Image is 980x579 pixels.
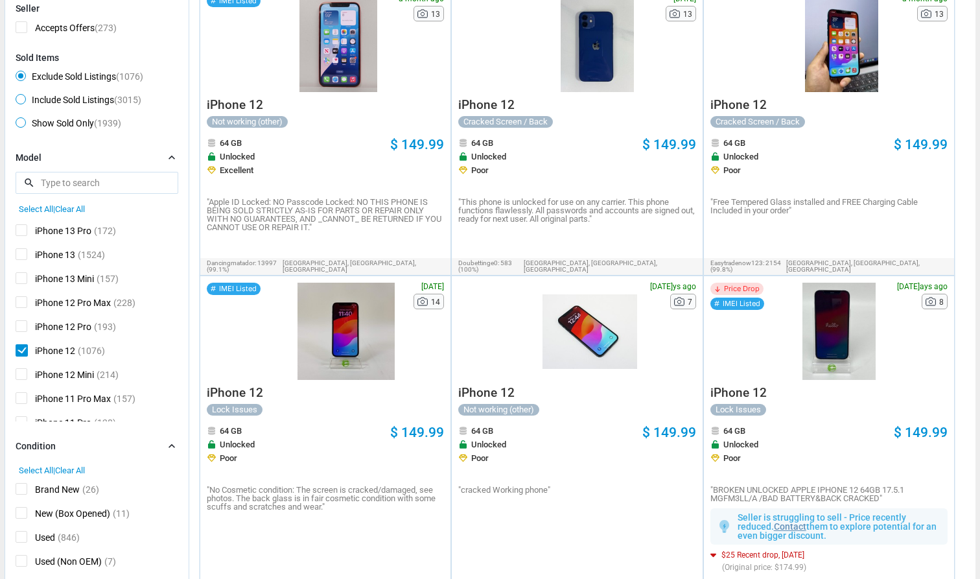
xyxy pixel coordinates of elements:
span: [DATE]ays ago [897,283,948,290]
span: Unlocked [723,152,758,161]
span: Poor [471,454,489,462]
div: Lock Issues [710,404,766,416]
p: "Apple ID Locked: NO Passcode Locked: NO THIS PHONE IS BEING SOLD STRICTLY AS-IS FOR PARTS OR REP... [207,198,444,231]
a: iPhone 12 [207,389,263,399]
div: Seller [16,3,178,14]
span: Show Sold Only [16,117,121,133]
span: $ 149.99 [642,425,696,440]
a: iPhone 12 [710,389,767,399]
i: chevron_right [165,151,178,164]
span: (157) [97,274,119,284]
i: chevron_right [165,440,178,453]
span: Price Drop [724,285,760,292]
div: | [19,204,175,214]
div: Cracked Screen / Back [458,116,553,128]
span: iPhone 12 [710,385,767,400]
div: Cracked Screen / Back [710,116,805,128]
span: (3015) [114,95,141,105]
span: (26) [82,484,99,495]
span: Accepts Offers [16,21,117,38]
span: $ 149.99 [642,137,696,152]
span: Exclude Sold Listings [16,71,143,86]
a: $ 149.99 [642,138,696,152]
div: Condition [16,440,56,454]
span: iPhone 12 [458,97,515,112]
span: $25 Recent drop, [DATE] [721,551,804,559]
p: "cracked Working phone" [458,486,695,494]
span: 13997 (99.1%) [207,259,277,273]
span: Poor [723,166,741,174]
span: [GEOGRAPHIC_DATA], [GEOGRAPHIC_DATA],[GEOGRAPHIC_DATA] [524,260,696,273]
span: $ 149.99 [894,137,948,152]
span: 13 [431,10,440,18]
span: iPhone 13 Mini [16,272,94,289]
span: easytradenow123: [710,259,764,266]
span: [DATE]ys ago [650,283,696,290]
div: Sold Items [16,53,178,63]
span: Select All [19,466,53,475]
span: (7) [104,556,116,567]
span: (157) [113,394,135,404]
input: Type to search [16,172,178,194]
span: 8 [939,298,944,306]
span: (1939) [94,118,121,128]
a: iPhone 12 [458,389,515,399]
span: Used (Non OEM) [16,555,102,571]
div: Not working (other) [458,404,539,416]
span: (273) [95,23,117,33]
i: search [23,177,35,189]
span: (193) [94,322,116,332]
span: iPhone 12 [207,385,263,400]
span: New (Box Opened) [16,507,110,523]
span: 64 GB [471,139,493,147]
a: $ 149.99 [642,426,696,440]
span: (1076) [78,346,105,356]
span: Unlocked [220,152,255,161]
a: iPhone 12 [207,101,263,111]
p: "BROKEN UNLOCKED APPLE IPHONE 12 64GB 17.5.1 MGFM3LL/A /BAD BATTERY&BACK CRACKED" [710,486,948,502]
span: $ 149.99 [390,425,444,440]
span: Poor [220,454,237,462]
span: Select All [19,204,53,214]
span: (172) [94,226,116,236]
span: 13 [683,10,692,18]
a: iPhone 12 [710,101,767,111]
span: iPhone 12 [458,385,515,400]
span: (1524) [78,250,105,260]
p: Seller is struggling to sell - Price recently reduced. them to explore potential for an even bigg... [738,513,941,540]
div: Not working (other) [207,116,288,128]
span: 64 GB [220,139,242,147]
span: iPhone 12 [16,344,75,360]
span: Unlocked [471,152,506,161]
span: (214) [97,370,119,380]
a: $ 149.99 [894,138,948,152]
span: Clear All [55,466,85,475]
span: Excellent [220,166,253,174]
a: $ 149.99 [390,138,444,152]
span: iPhone 12 [207,97,263,112]
span: iPhone 12 Pro Max [16,296,111,313]
span: Brand New [16,483,80,499]
span: (846) [58,532,80,543]
span: iPhone 13 [16,248,75,265]
span: 2154 (99.8%) [710,259,781,273]
span: iPhone 13 Pro [16,224,91,241]
span: Poor [471,166,489,174]
span: 64 GB [471,427,493,435]
span: (Original price: $174.99) [722,563,806,571]
a: Contact [774,521,806,532]
a: $ 149.99 [390,426,444,440]
span: iPhone 11 Pro Max [16,392,111,408]
span: IMEI Listed [219,285,257,292]
span: IMEI Listed [723,300,760,307]
span: Unlocked [471,440,506,449]
a: $ 149.99 [894,426,948,440]
span: $ 149.99 [894,425,948,440]
span: (11) [113,508,130,519]
span: iPhone 12 [710,97,767,112]
span: 64 GB [220,427,242,435]
span: Used [16,531,55,547]
span: [GEOGRAPHIC_DATA], [GEOGRAPHIC_DATA],[GEOGRAPHIC_DATA] [786,260,948,273]
span: 583 (100%) [458,259,512,273]
span: iPhone 12 Mini [16,368,94,384]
